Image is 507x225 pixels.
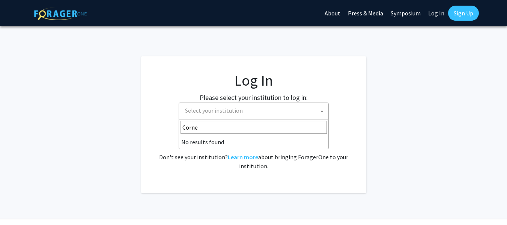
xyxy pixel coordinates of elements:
a: Sign Up [448,6,479,21]
li: No results found [179,135,328,149]
img: ForagerOne Logo [34,7,87,20]
h1: Log In [156,71,351,89]
span: Select your institution [185,107,243,114]
span: Select your institution [179,103,329,119]
input: Search [181,121,327,134]
iframe: Chat [6,191,32,219]
a: Learn more about bringing ForagerOne to your institution [228,153,258,161]
label: Please select your institution to log in: [200,92,308,103]
span: Select your institution [182,103,328,118]
div: No account? . Don't see your institution? about bringing ForagerOne to your institution. [156,134,351,171]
